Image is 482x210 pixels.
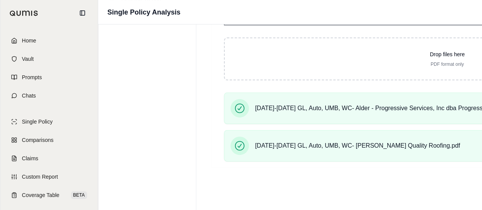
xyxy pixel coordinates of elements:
span: BETA [71,191,87,199]
span: Prompts [22,73,42,81]
span: Comparisons [22,136,53,144]
span: Chats [22,92,36,99]
a: Custom Report [5,168,93,185]
span: Claims [22,155,38,162]
img: Qumis Logo [10,10,38,16]
button: Collapse sidebar [76,7,89,19]
a: Coverage TableBETA [5,187,93,203]
span: Home [22,37,36,44]
span: Vault [22,55,34,63]
a: Claims [5,150,93,167]
a: Chats [5,87,93,104]
span: Custom Report [22,173,58,181]
a: Prompts [5,69,93,86]
span: Coverage Table [22,191,59,199]
span: [DATE]-[DATE] GL, Auto, UMB, WC- [PERSON_NAME] Quality Roofing.pdf [255,141,460,150]
h1: Single Policy Analysis [107,7,180,18]
a: Single Policy [5,113,93,130]
a: Comparisons [5,132,93,148]
span: Single Policy [22,118,53,125]
a: Home [5,32,93,49]
a: Vault [5,50,93,67]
